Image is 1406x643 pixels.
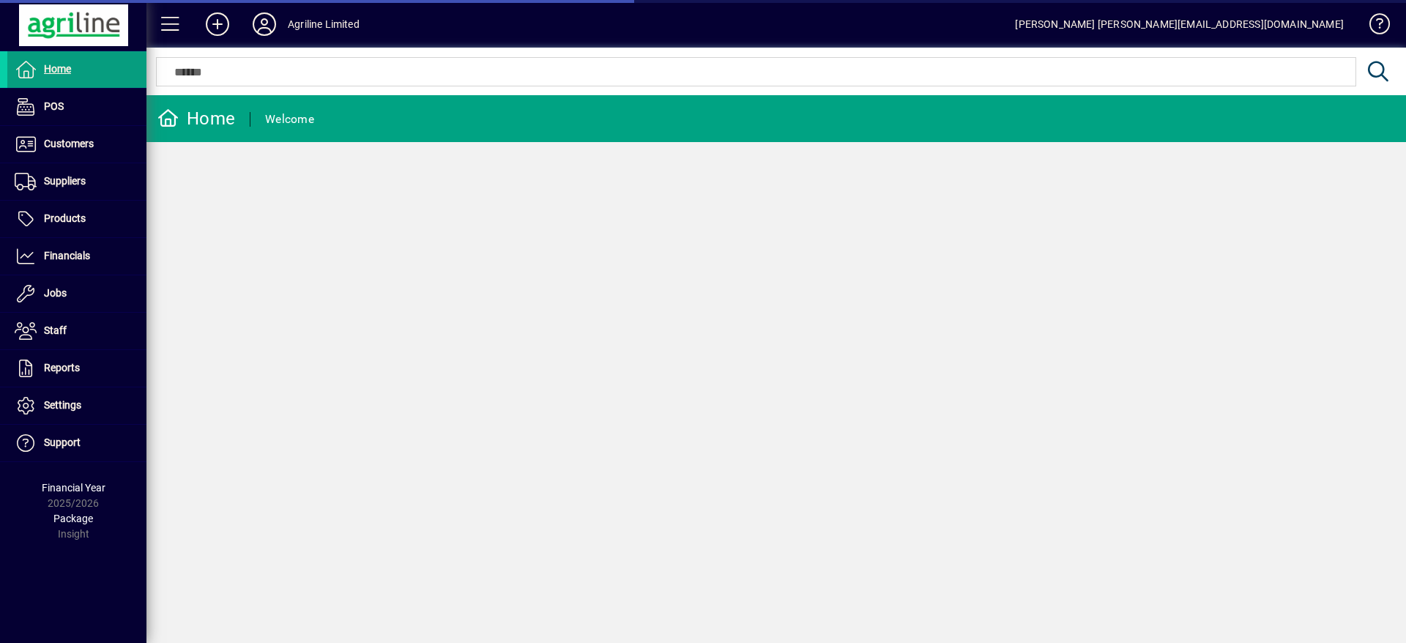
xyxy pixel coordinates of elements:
[44,362,80,373] span: Reports
[7,163,146,200] a: Suppliers
[7,89,146,125] a: POS
[1015,12,1344,36] div: [PERSON_NAME] [PERSON_NAME][EMAIL_ADDRESS][DOMAIN_NAME]
[44,399,81,411] span: Settings
[44,250,90,261] span: Financials
[194,11,241,37] button: Add
[288,12,360,36] div: Agriline Limited
[42,482,105,494] span: Financial Year
[1358,3,1388,51] a: Knowledge Base
[241,11,288,37] button: Profile
[7,387,146,424] a: Settings
[44,287,67,299] span: Jobs
[7,350,146,387] a: Reports
[44,436,81,448] span: Support
[7,425,146,461] a: Support
[53,513,93,524] span: Package
[157,107,235,130] div: Home
[44,63,71,75] span: Home
[7,313,146,349] a: Staff
[7,201,146,237] a: Products
[7,126,146,163] a: Customers
[44,324,67,336] span: Staff
[44,175,86,187] span: Suppliers
[7,275,146,312] a: Jobs
[44,212,86,224] span: Products
[44,100,64,112] span: POS
[7,238,146,275] a: Financials
[44,138,94,149] span: Customers
[265,108,314,131] div: Welcome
